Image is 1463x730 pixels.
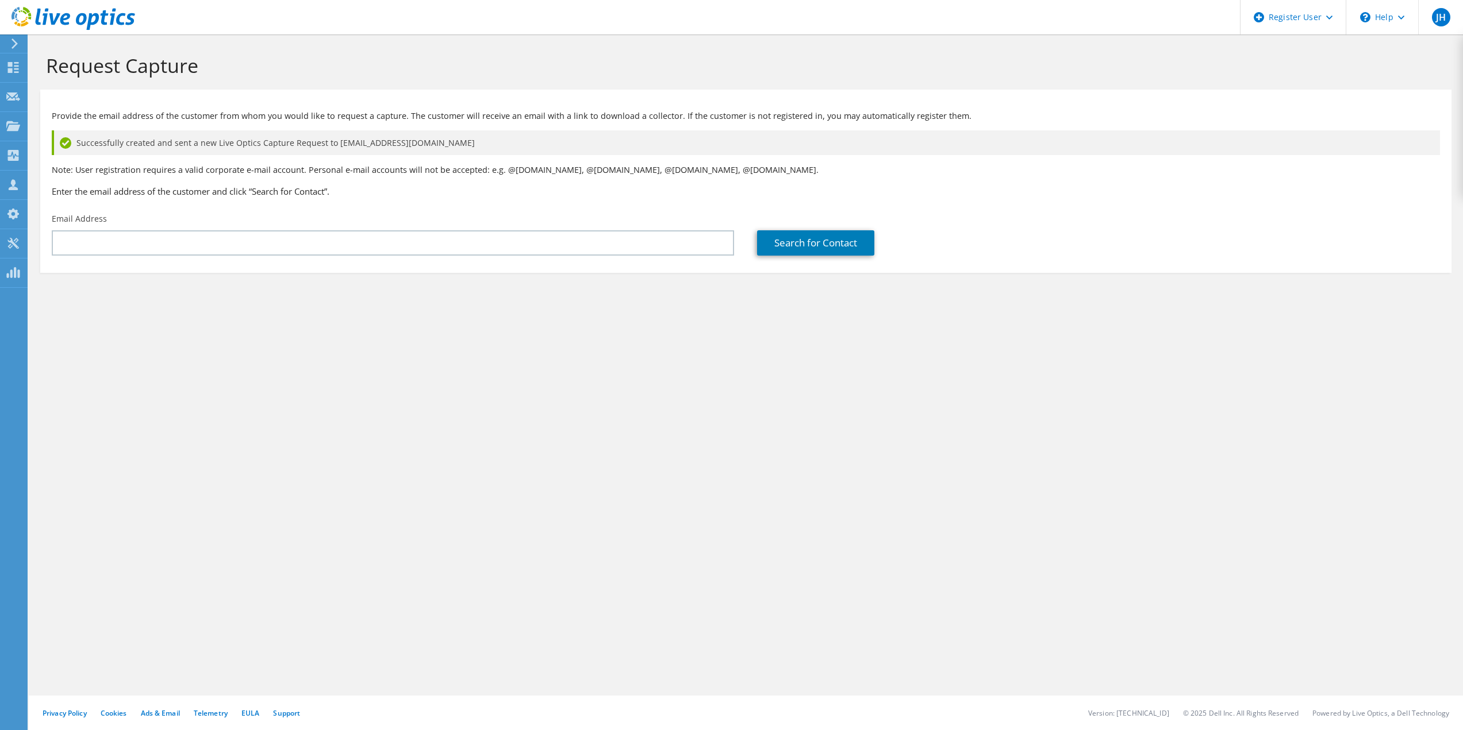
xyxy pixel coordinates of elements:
[141,708,180,718] a: Ads & Email
[52,185,1440,198] h3: Enter the email address of the customer and click “Search for Contact”.
[1432,8,1450,26] span: JH
[273,708,300,718] a: Support
[1312,708,1449,718] li: Powered by Live Optics, a Dell Technology
[1088,708,1169,718] li: Version: [TECHNICAL_ID]
[52,110,1440,122] p: Provide the email address of the customer from whom you would like to request a capture. The cust...
[757,230,874,256] a: Search for Contact
[76,137,475,149] span: Successfully created and sent a new Live Optics Capture Request to [EMAIL_ADDRESS][DOMAIN_NAME]
[1183,708,1299,718] li: © 2025 Dell Inc. All Rights Reserved
[43,708,87,718] a: Privacy Policy
[52,164,1440,176] p: Note: User registration requires a valid corporate e-mail account. Personal e-mail accounts will ...
[101,708,127,718] a: Cookies
[1360,12,1370,22] svg: \n
[194,708,228,718] a: Telemetry
[241,708,259,718] a: EULA
[52,213,107,225] label: Email Address
[46,53,1440,78] h1: Request Capture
